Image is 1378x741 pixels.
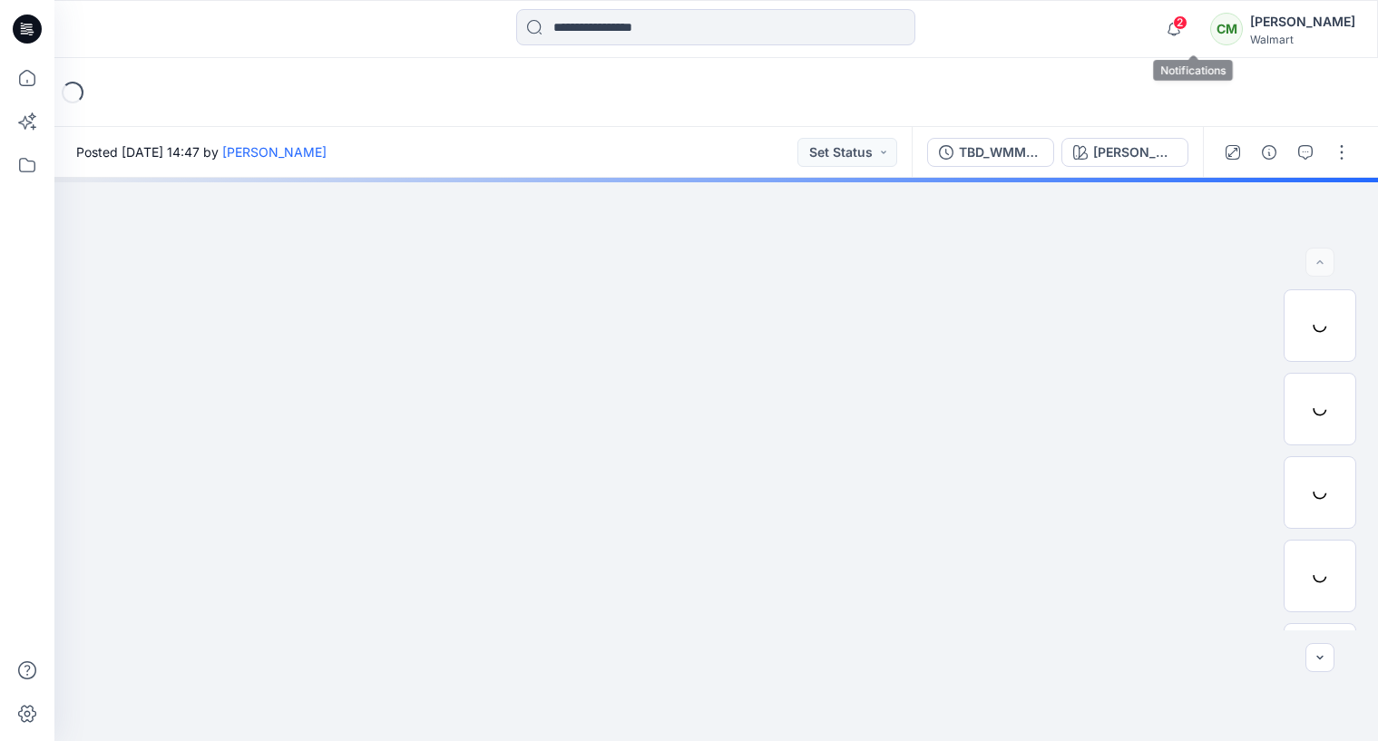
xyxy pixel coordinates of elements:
button: Details [1255,138,1284,167]
button: [PERSON_NAME] Light Wash [1061,138,1188,167]
div: [PERSON_NAME] [1250,11,1355,33]
div: [PERSON_NAME] Light Wash [1093,142,1177,162]
div: TBD_WMM3709_HR WIDE LEG CUFF JEAN_[DATE] [959,142,1042,162]
button: TBD_WMM3709_HR WIDE LEG CUFF JEAN_[DATE] [927,138,1054,167]
a: [PERSON_NAME] [222,144,327,160]
div: CM [1210,13,1243,45]
span: Posted [DATE] 14:47 by [76,142,327,161]
div: Walmart [1250,33,1355,46]
span: 2 [1173,15,1187,30]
